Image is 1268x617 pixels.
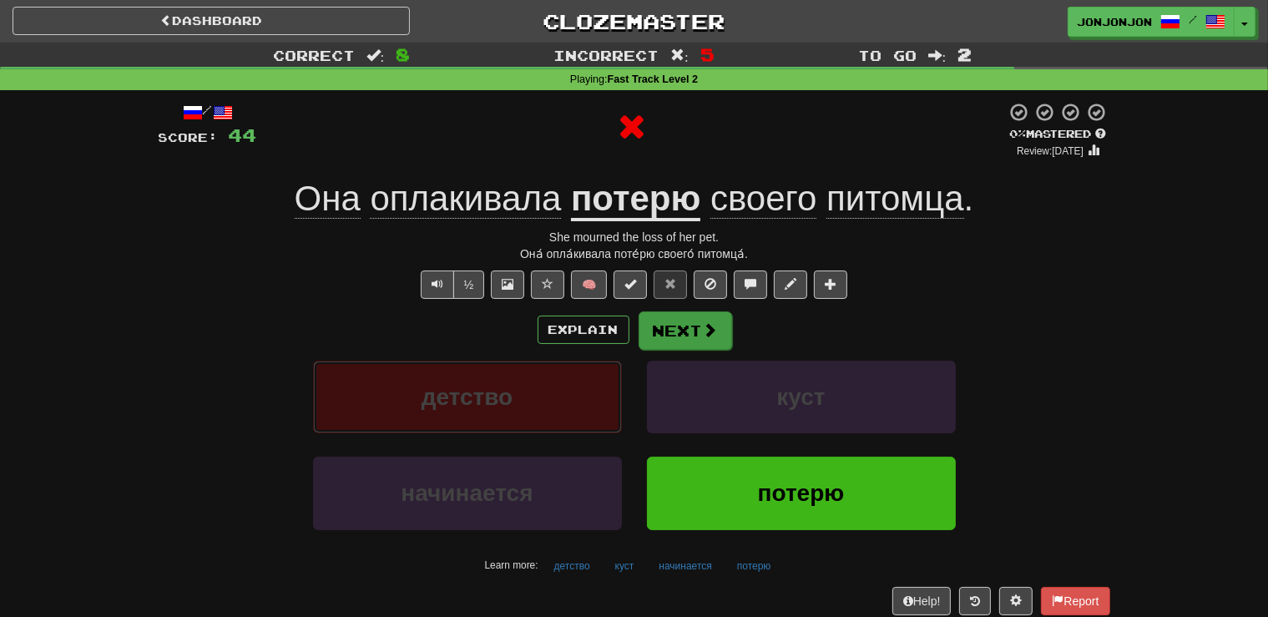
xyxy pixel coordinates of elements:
button: детство [545,554,599,579]
button: ½ [453,271,485,299]
span: Correct [273,47,355,63]
button: Next [639,311,732,350]
small: Review: [DATE] [1017,145,1084,157]
button: Ignore sentence (alt+i) [694,271,727,299]
span: 0 % [1010,127,1027,140]
span: 44 [229,124,257,145]
button: Reset to 0% Mastered (alt+r) [654,271,687,299]
button: Set this sentence to 100% Mastered (alt+m) [614,271,647,299]
span: 8 [396,44,410,64]
span: . [700,179,973,219]
span: To go [858,47,917,63]
div: She mourned the loss of her pet. [159,229,1110,245]
button: Explain [538,316,629,344]
span: : [670,48,689,63]
button: Round history (alt+y) [959,587,991,615]
span: Incorrect [553,47,659,63]
div: Она́ опла́кивала поте́рю своего́ питомца́. [159,245,1110,262]
span: 5 [700,44,715,64]
button: Edit sentence (alt+d) [774,271,807,299]
span: : [366,48,385,63]
span: питомца [826,179,964,219]
button: Help! [892,587,952,615]
button: куст [647,361,956,433]
u: потерю [571,179,700,221]
button: Play sentence audio (ctl+space) [421,271,454,299]
span: 2 [957,44,972,64]
span: куст [776,384,825,410]
div: Text-to-speech controls [417,271,485,299]
button: Add to collection (alt+a) [814,271,847,299]
strong: Fast Track Level 2 [608,73,699,85]
span: оплакивала [370,179,561,219]
span: / [1189,13,1197,25]
span: Score: [159,130,219,144]
button: детство [313,361,622,433]
span: детство [422,384,513,410]
button: потерю [647,457,956,529]
a: jonjonjon / [1068,7,1235,37]
small: Learn more: [485,559,538,571]
button: начинается [313,457,622,529]
button: Report [1041,587,1109,615]
button: 🧠 [571,271,607,299]
div: / [159,102,257,123]
span: начинается [401,480,533,506]
span: своего [710,179,816,219]
span: потерю [758,480,845,506]
button: Show image (alt+x) [491,271,524,299]
span: jonjonjon [1077,14,1152,29]
button: Discuss sentence (alt+u) [734,271,767,299]
span: : [928,48,947,63]
button: куст [606,554,644,579]
span: Она [295,179,361,219]
button: Favorite sentence (alt+f) [531,271,564,299]
a: Dashboard [13,7,410,35]
button: потерю [728,554,781,579]
a: Clozemaster [435,7,832,36]
button: начинается [649,554,720,579]
div: Mastered [1007,127,1110,142]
